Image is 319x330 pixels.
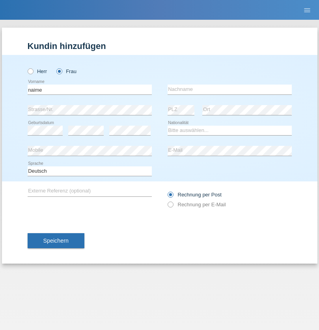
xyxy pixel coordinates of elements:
input: Rechnung per Post [168,192,173,202]
label: Rechnung per E-Mail [168,202,226,207]
label: Rechnung per Post [168,192,222,198]
i: menu [303,6,311,14]
span: Speichern [43,238,69,244]
button: Speichern [28,233,84,248]
input: Herr [28,68,33,74]
h1: Kundin hinzufügen [28,41,292,51]
a: menu [299,8,315,12]
label: Frau [56,68,76,74]
input: Rechnung per E-Mail [168,202,173,211]
label: Herr [28,68,47,74]
input: Frau [56,68,62,74]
